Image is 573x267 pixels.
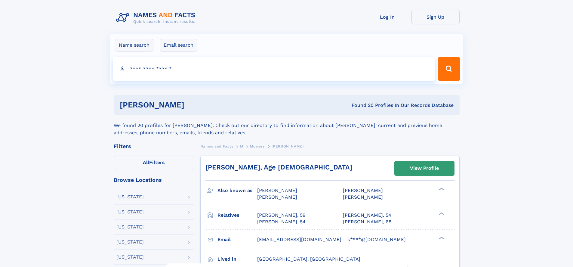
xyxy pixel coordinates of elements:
[250,142,265,150] a: Mowers
[116,194,144,199] div: [US_STATE]
[257,188,297,193] span: [PERSON_NAME]
[240,142,243,150] a: M
[411,10,460,24] a: Sign Up
[272,144,304,148] span: [PERSON_NAME]
[410,161,439,175] div: View Profile
[143,160,149,165] span: All
[114,144,194,149] div: Filters
[437,236,445,240] div: ❯
[113,57,435,81] input: search input
[116,255,144,259] div: [US_STATE]
[343,188,383,193] span: [PERSON_NAME]
[250,144,265,148] span: Mowers
[257,212,306,219] a: [PERSON_NAME], 59
[240,144,243,148] span: M
[257,256,360,262] span: [GEOGRAPHIC_DATA], [GEOGRAPHIC_DATA]
[257,237,341,242] span: [EMAIL_ADDRESS][DOMAIN_NAME]
[114,156,194,170] label: Filters
[217,210,257,220] h3: Relatives
[395,161,454,175] a: View Profile
[257,194,297,200] span: [PERSON_NAME]
[116,210,144,214] div: [US_STATE]
[343,219,392,225] a: [PERSON_NAME], 68
[257,219,306,225] a: [PERSON_NAME], 54
[160,39,197,51] label: Email search
[217,234,257,245] h3: Email
[114,10,200,26] img: Logo Names and Facts
[437,187,445,191] div: ❯
[268,102,454,109] div: Found 20 Profiles In Our Records Database
[120,101,268,109] h1: [PERSON_NAME]
[363,10,411,24] a: Log In
[343,194,383,200] span: [PERSON_NAME]
[115,39,153,51] label: Name search
[217,185,257,196] h3: Also known as
[437,212,445,216] div: ❯
[116,225,144,229] div: [US_STATE]
[205,163,352,171] a: [PERSON_NAME], Age [DEMOGRAPHIC_DATA]
[114,115,460,136] div: We found 20 profiles for [PERSON_NAME]. Check out our directory to find information about [PERSON...
[217,254,257,264] h3: Lived in
[114,177,194,183] div: Browse Locations
[116,240,144,244] div: [US_STATE]
[438,57,460,81] button: Search Button
[343,212,391,219] a: [PERSON_NAME], 54
[200,142,233,150] a: Names and Facts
